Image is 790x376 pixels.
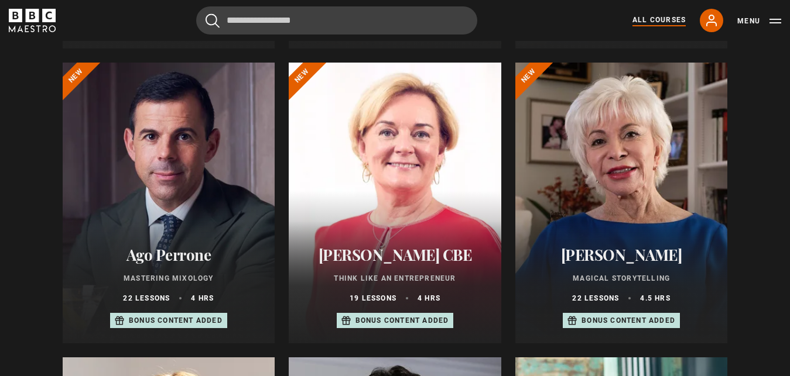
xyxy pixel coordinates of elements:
a: [PERSON_NAME] Magical Storytelling 22 lessons 4.5 hrs Bonus content added New [515,63,728,343]
h2: Ago Perrone [77,246,261,264]
a: [PERSON_NAME] CBE Think Like an Entrepreneur 19 lessons 4 hrs Bonus content added New [289,63,501,343]
p: 19 lessons [350,293,396,303]
p: 4 hrs [191,293,214,303]
p: Mastering Mixology [77,273,261,284]
p: 4 hrs [418,293,440,303]
h2: [PERSON_NAME] [529,246,714,264]
p: 22 lessons [123,293,170,303]
button: Toggle navigation [737,15,781,27]
p: Bonus content added [355,315,449,326]
button: Submit the search query [206,13,220,28]
p: 22 lessons [572,293,619,303]
a: All Courses [632,15,686,26]
a: Ago Perrone Mastering Mixology 22 lessons 4 hrs Bonus content added New [63,63,275,343]
p: Bonus content added [582,315,675,326]
p: 4.5 hrs [640,293,670,303]
p: Think Like an Entrepreneur [303,273,487,284]
p: Magical Storytelling [529,273,714,284]
svg: BBC Maestro [9,9,56,32]
input: Search [196,6,477,35]
h2: [PERSON_NAME] CBE [303,246,487,264]
p: Bonus content added [129,315,223,326]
